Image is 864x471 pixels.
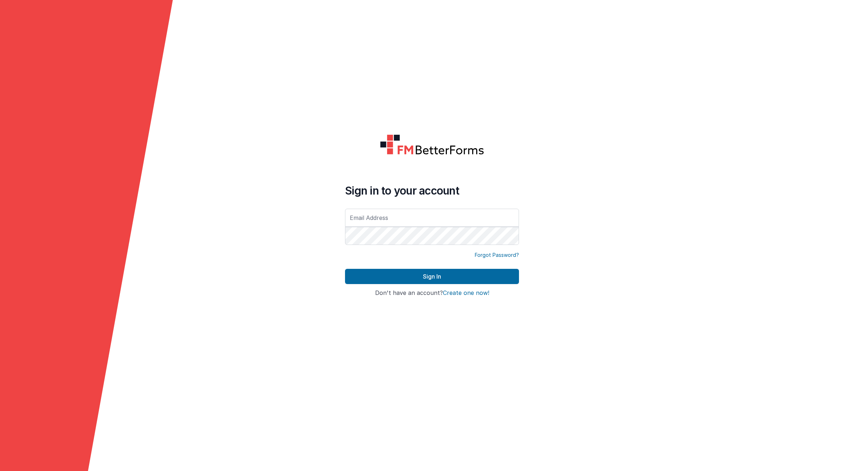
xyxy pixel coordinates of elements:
[345,184,519,197] h4: Sign in to your account
[475,251,519,259] a: Forgot Password?
[345,269,519,284] button: Sign In
[345,290,519,296] h4: Don't have an account?
[345,209,519,227] input: Email Address
[443,290,489,296] button: Create one now!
